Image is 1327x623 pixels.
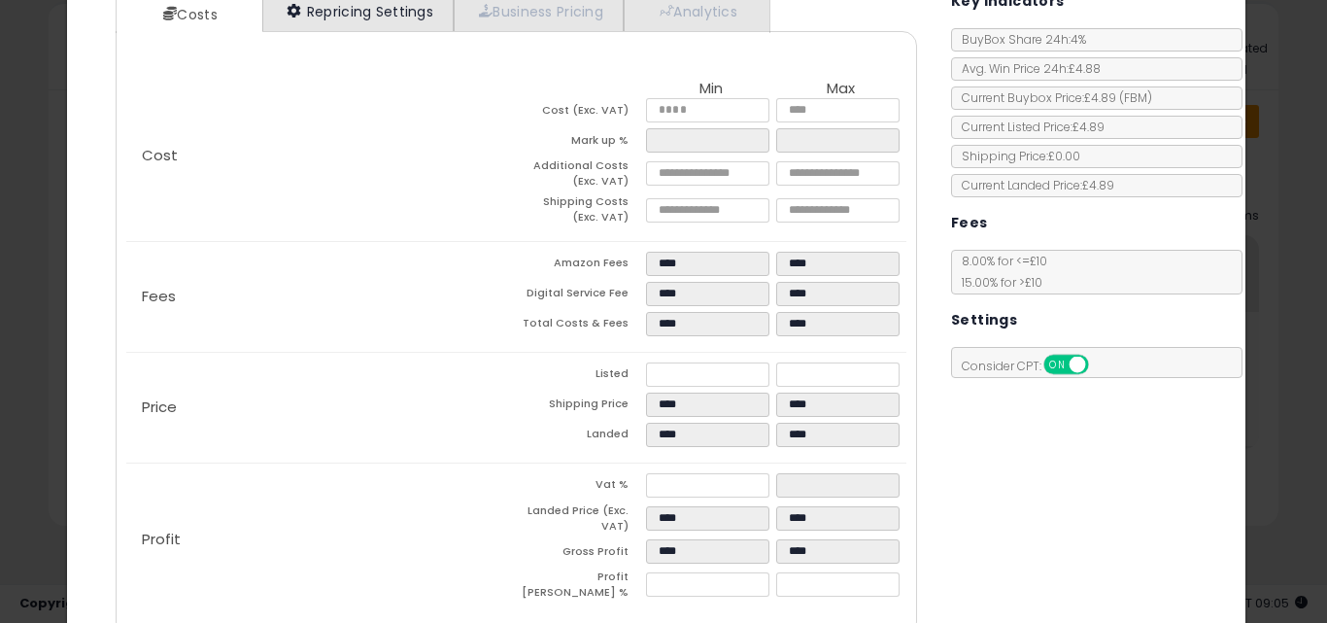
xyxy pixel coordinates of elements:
td: Total Costs & Fees [516,312,646,342]
td: Digital Service Fee [516,282,646,312]
td: Amazon Fees [516,252,646,282]
p: Profit [126,532,517,547]
span: Current Buybox Price: [952,89,1152,106]
th: Min [646,81,776,98]
span: ( FBM ) [1119,89,1152,106]
td: Additional Costs (Exc. VAT) [516,158,646,194]
td: Cost (Exc. VAT) [516,98,646,128]
span: Consider CPT: [952,358,1114,374]
p: Price [126,399,517,415]
td: Landed [516,423,646,453]
span: BuyBox Share 24h: 4% [952,31,1086,48]
td: Shipping Price [516,393,646,423]
td: Vat % [516,473,646,503]
span: Current Landed Price: £4.89 [952,177,1114,193]
span: Avg. Win Price 24h: £4.88 [952,60,1101,77]
td: Landed Price (Exc. VAT) [516,503,646,539]
td: Shipping Costs (Exc. VAT) [516,194,646,230]
td: Gross Profit [516,539,646,570]
span: £4.89 [1084,89,1152,106]
td: Listed [516,363,646,393]
th: Max [776,81,906,98]
span: ON [1045,357,1070,373]
span: 15.00 % for > £10 [952,274,1042,291]
p: Cost [126,148,517,163]
h5: Settings [951,308,1017,332]
span: OFF [1085,357,1116,373]
td: Profit [PERSON_NAME] % [516,570,646,606]
p: Fees [126,289,517,304]
h5: Fees [951,211,988,235]
span: 8.00 % for <= £10 [952,253,1047,291]
span: Current Listed Price: £4.89 [952,119,1105,135]
span: Shipping Price: £0.00 [952,148,1080,164]
td: Mark up % [516,128,646,158]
